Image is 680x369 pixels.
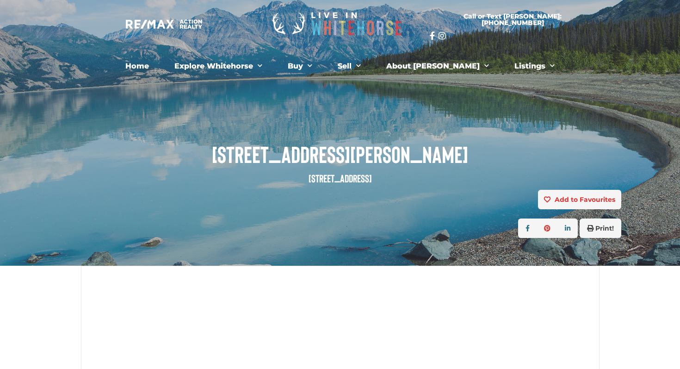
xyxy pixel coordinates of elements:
[167,57,269,75] a: Explore Whitehorse
[595,224,614,232] strong: Print!
[555,195,615,204] strong: Add to Favourites
[86,57,594,75] nav: Menu
[538,190,621,209] button: Add to Favourites
[59,141,621,167] span: [STREET_ADDRESS][PERSON_NAME]
[441,13,584,26] span: Call or Text [PERSON_NAME]: [PHONE_NUMBER]
[430,7,595,31] a: Call or Text [PERSON_NAME]: [PHONE_NUMBER]
[309,172,372,185] small: [STREET_ADDRESS]
[580,219,621,238] button: Print!
[331,57,368,75] a: Sell
[118,57,156,75] a: Home
[281,57,319,75] a: Buy
[379,57,496,75] a: About [PERSON_NAME]
[507,57,562,75] a: Listings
